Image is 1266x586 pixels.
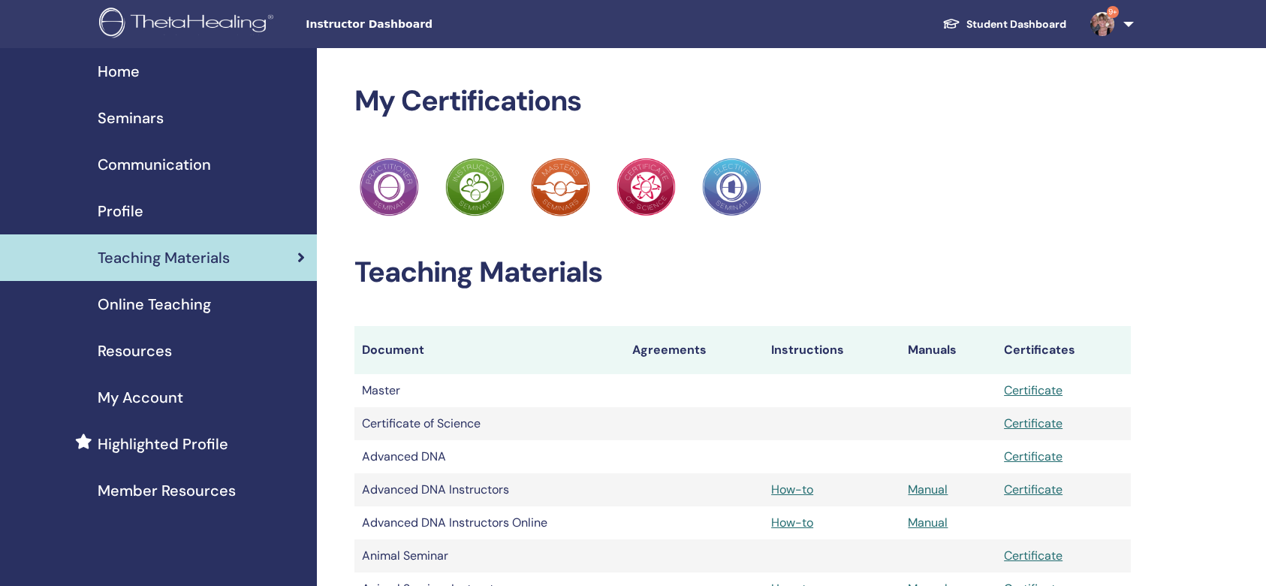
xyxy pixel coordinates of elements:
[98,153,211,176] span: Communication
[354,407,625,440] td: Certificate of Science
[930,11,1078,38] a: Student Dashboard
[764,326,900,374] th: Instructions
[1004,482,1063,497] a: Certificate
[942,17,960,30] img: graduation-cap-white.svg
[98,340,172,362] span: Resources
[354,539,625,572] td: Animal Seminar
[354,506,625,539] td: Advanced DNA Instructors Online
[1004,382,1063,398] a: Certificate
[1004,548,1063,563] a: Certificate
[1004,449,1063,464] a: Certificate
[771,482,813,497] a: How-to
[98,386,183,409] span: My Account
[702,158,761,216] img: Practitioner
[445,158,504,216] img: Practitioner
[531,158,589,216] img: Practitioner
[996,326,1131,374] th: Certificates
[98,433,228,455] span: Highlighted Profile
[98,200,143,222] span: Profile
[900,326,996,374] th: Manuals
[98,107,164,129] span: Seminars
[354,374,625,407] td: Master
[98,246,230,269] span: Teaching Materials
[354,473,625,506] td: Advanced DNA Instructors
[354,440,625,473] td: Advanced DNA
[625,326,764,374] th: Agreements
[360,158,418,216] img: Practitioner
[99,8,279,41] img: logo.png
[98,293,211,316] span: Online Teaching
[908,515,948,530] a: Manual
[98,479,236,502] span: Member Resources
[354,255,1132,290] h2: Teaching Materials
[1090,12,1114,36] img: default.jpg
[98,60,140,83] span: Home
[771,515,813,530] a: How-to
[1004,415,1063,431] a: Certificate
[908,482,948,497] a: Manual
[354,326,625,374] th: Document
[306,17,531,32] span: Instructor Dashboard
[354,84,1132,119] h2: My Certifications
[616,158,675,216] img: Practitioner
[1107,6,1119,18] span: 9+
